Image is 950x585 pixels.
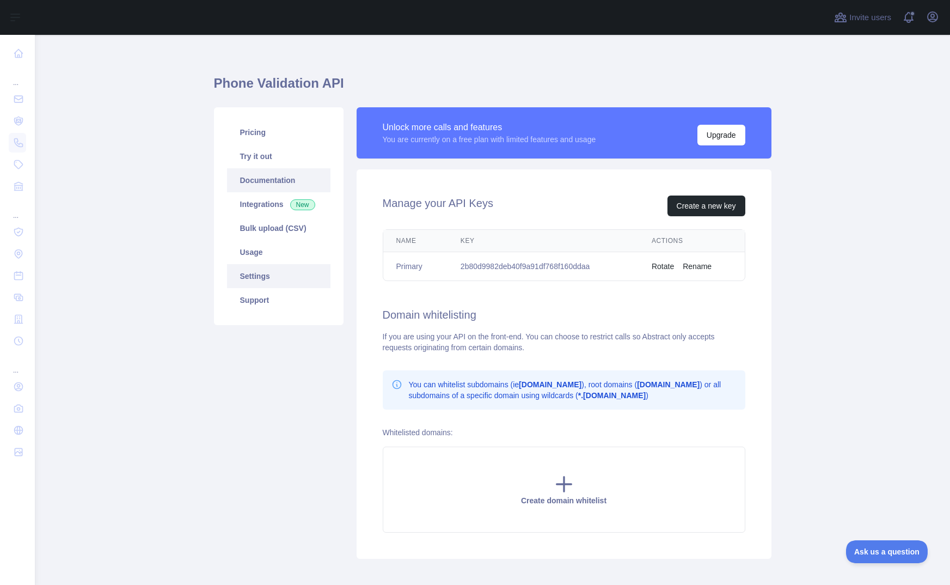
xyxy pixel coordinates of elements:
h2: Manage your API Keys [383,196,493,216]
h2: Domain whitelisting [383,307,745,322]
b: [DOMAIN_NAME] [519,380,581,389]
th: Name [383,230,448,252]
th: Key [448,230,639,252]
a: Bulk upload (CSV) [227,216,330,240]
button: Create a new key [667,196,745,216]
a: Documentation [227,168,330,192]
a: Pricing [227,120,330,144]
div: If you are using your API on the front-end. You can choose to restrict calls so Abstract only acc... [383,331,745,353]
b: *.[DOMAIN_NAME] [578,391,646,400]
button: Rotate [652,261,674,272]
p: You can whitelist subdomains (ie ), root domains ( ) or all subdomains of a specific domain using... [409,379,737,401]
label: Whitelisted domains: [383,428,453,437]
button: Upgrade [697,125,745,145]
div: ... [9,198,26,220]
a: Settings [227,264,330,288]
span: New [290,199,315,210]
b: [DOMAIN_NAME] [637,380,700,389]
td: Primary [383,252,448,281]
td: 2b80d9982deb40f9a91df768f160ddaa [448,252,639,281]
div: Unlock more calls and features [383,121,596,134]
div: You are currently on a free plan with limited features and usage [383,134,596,145]
button: Rename [683,261,712,272]
div: ... [9,65,26,87]
iframe: Toggle Customer Support [846,540,928,563]
th: Actions [639,230,745,252]
a: Usage [227,240,330,264]
span: Create domain whitelist [521,496,606,505]
a: Try it out [227,144,330,168]
span: Invite users [849,11,891,24]
div: ... [9,353,26,375]
a: Integrations New [227,192,330,216]
h1: Phone Validation API [214,75,771,101]
a: Support [227,288,330,312]
button: Invite users [832,9,893,26]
